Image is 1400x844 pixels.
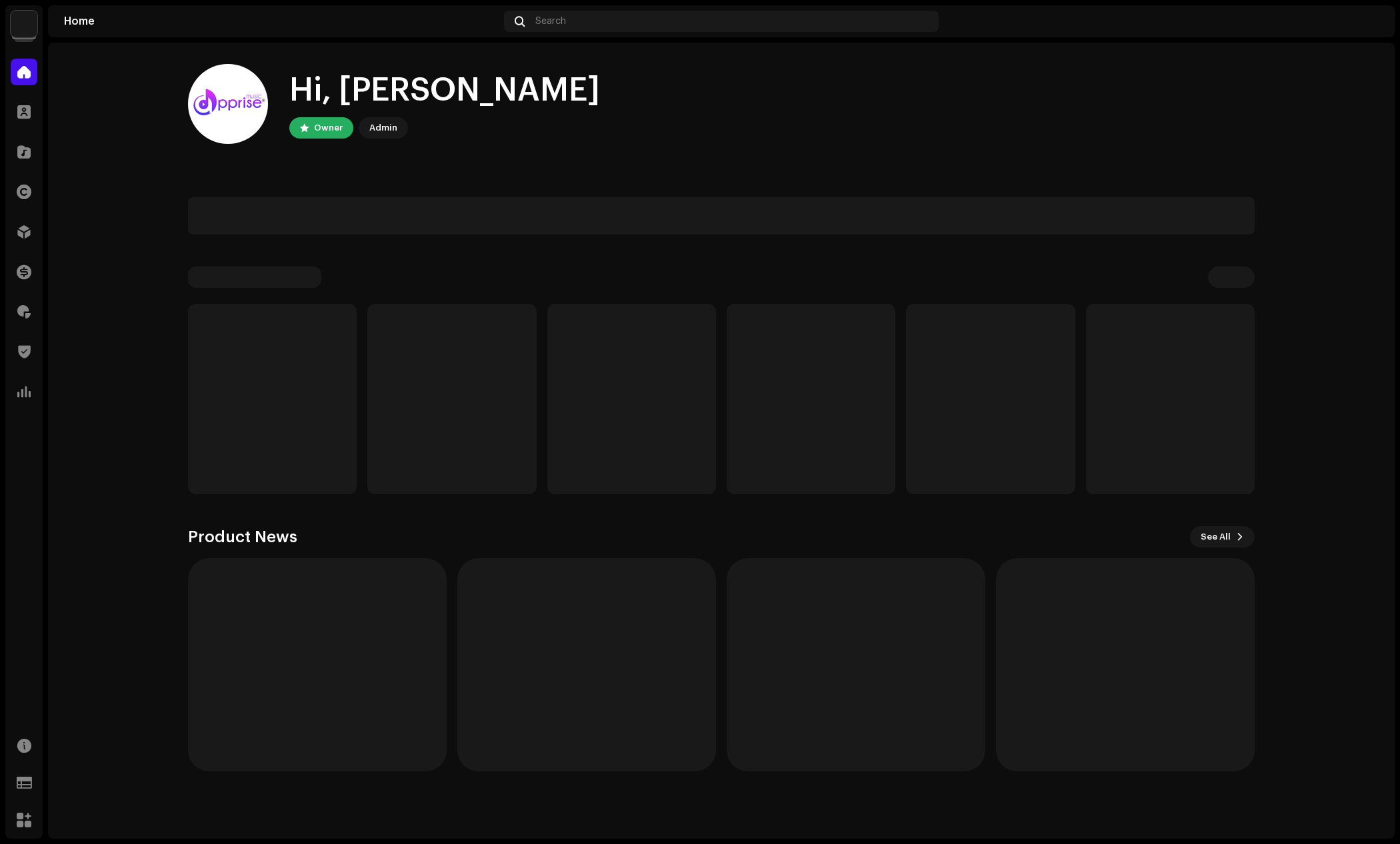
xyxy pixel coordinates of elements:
[1190,526,1255,548] button: See All
[535,16,566,27] span: Search
[11,11,37,37] img: 1c16f3de-5afb-4452-805d-3f3454e20b1b
[188,526,297,548] h3: Product News
[188,64,268,144] img: 94355213-6620-4dec-931c-2264d4e76804
[369,120,397,136] div: Admin
[1201,524,1231,550] span: See All
[289,69,600,112] div: Hi, [PERSON_NAME]
[314,120,343,136] div: Owner
[64,16,499,27] div: Home
[1357,11,1379,32] img: 94355213-6620-4dec-931c-2264d4e76804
